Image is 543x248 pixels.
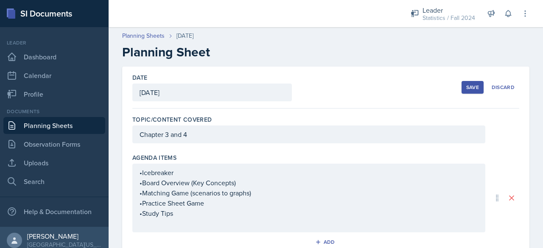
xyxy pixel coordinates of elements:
[3,154,105,171] a: Uploads
[492,84,515,91] div: Discard
[140,178,478,188] p: •Board Overview (Key Concepts)
[3,39,105,47] div: Leader
[140,129,478,139] p: Chapter 3 and 4
[176,31,193,40] div: [DATE]
[122,45,529,60] h2: Planning Sheet
[466,84,479,91] div: Save
[132,115,212,124] label: Topic/Content Covered
[3,203,105,220] div: Help & Documentation
[3,173,105,190] a: Search
[3,67,105,84] a: Calendar
[317,239,335,245] div: Add
[423,14,475,22] div: Statistics / Fall 2024
[3,117,105,134] a: Planning Sheets
[3,86,105,103] a: Profile
[140,198,478,208] p: •Practice Sheet Game
[3,108,105,115] div: Documents
[3,136,105,153] a: Observation Forms
[132,73,147,82] label: Date
[3,48,105,65] a: Dashboard
[140,188,478,198] p: •Matching Game (scenarios to graphs)
[27,232,102,240] div: [PERSON_NAME]
[140,167,478,178] p: •Icebreaker
[462,81,484,94] button: Save
[487,81,519,94] button: Discard
[132,153,176,162] label: Agenda items
[423,5,475,15] div: Leader
[140,208,478,218] p: •Study Tips
[122,31,165,40] a: Planning Sheets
